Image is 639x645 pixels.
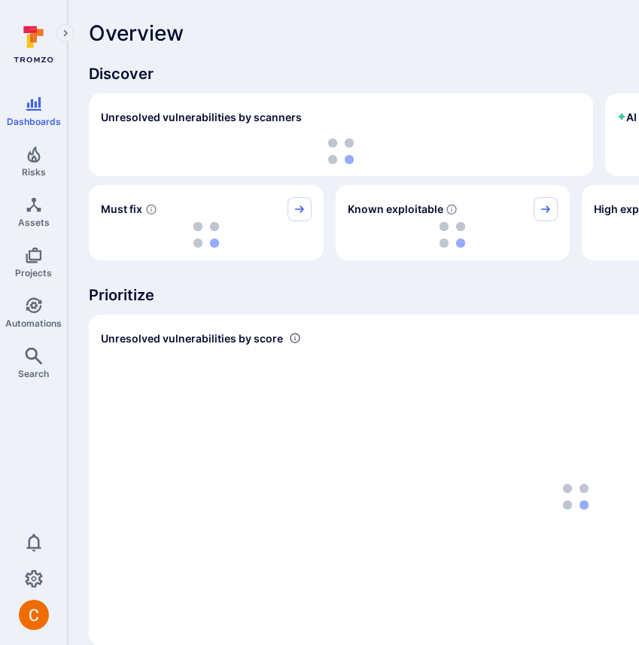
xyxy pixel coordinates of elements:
[328,138,354,164] img: Loading...
[7,116,61,127] span: Dashboards
[101,110,302,125] h2: Unresolved vulnerabilities by scanners
[446,203,458,215] svg: Confirmed exploitable by KEV
[18,217,50,228] span: Assets
[60,27,71,40] i: Expand navigation menu
[19,600,49,630] div: Camilo Rivera
[440,222,465,248] img: Loading...
[22,166,46,178] span: Risks
[89,21,184,45] span: Overview
[145,203,157,215] svg: Risk score >=40 , missed SLA
[101,221,312,248] div: loading spinner
[15,267,52,278] span: Projects
[563,484,589,510] img: Loading...
[89,185,324,260] div: Must fix
[348,221,558,248] div: loading spinner
[18,368,49,379] span: Search
[348,202,443,217] span: Known exploitable
[101,202,142,217] span: Must fix
[56,24,75,42] button: Expand navigation menu
[289,330,301,346] div: Number of vulnerabilities in status 'Open' 'Triaged' and 'In process' grouped by score
[19,600,49,630] img: ACg8ocJuq_DPPTkXyD9OlTnVLvDrpObecjcADscmEHLMiTyEnTELew=s96-c
[336,185,571,260] div: Known exploitable
[101,138,581,164] div: loading spinner
[193,222,219,248] img: Loading...
[101,331,283,346] span: Unresolved vulnerabilities by score
[5,318,62,329] span: Automations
